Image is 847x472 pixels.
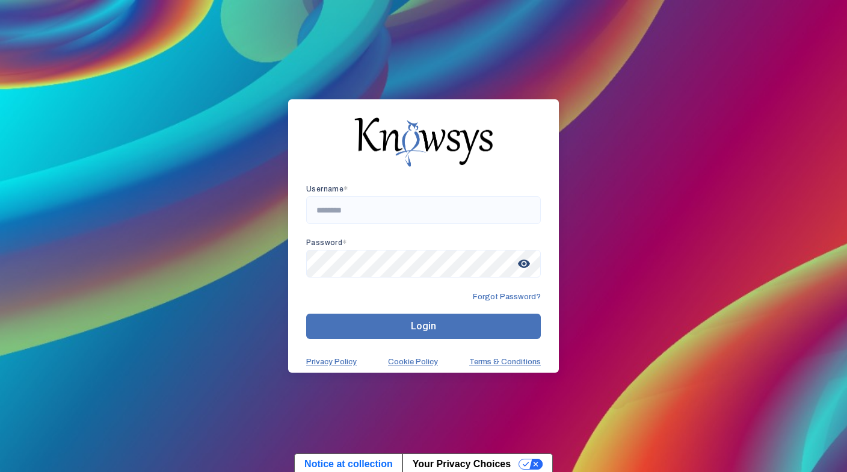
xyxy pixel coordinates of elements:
[388,357,438,367] a: Cookie Policy
[306,314,541,339] button: Login
[306,357,357,367] a: Privacy Policy
[469,357,541,367] a: Terms & Conditions
[513,253,535,275] span: visibility
[306,185,348,193] app-required-indication: Username
[473,292,541,302] span: Forgot Password?
[411,320,436,332] span: Login
[306,238,347,247] app-required-indication: Password
[354,117,493,167] img: knowsys-logo.png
